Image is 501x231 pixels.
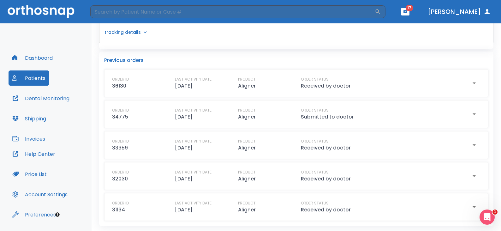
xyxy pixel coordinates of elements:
p: ORDER STATUS [301,138,329,144]
p: LAST ACTIVITY DATE [175,107,212,113]
p: LAST ACTIVITY DATE [175,76,212,82]
p: 36130 [112,82,126,90]
p: Received by doctor [301,144,351,152]
p: [DATE] [175,82,193,90]
button: Shipping [9,111,50,126]
p: tracking details [104,29,141,35]
p: Aligner [238,144,256,152]
p: Received by doctor [301,206,351,214]
p: 34775 [112,113,128,121]
p: [DATE] [175,206,193,214]
p: ORDER ID [112,169,129,175]
p: [DATE] [175,175,193,183]
p: PRODUCT [238,76,256,82]
p: Received by doctor [301,175,351,183]
p: ORDER ID [112,200,129,206]
p: PRODUCT [238,107,256,113]
button: Patients [9,70,49,86]
p: LAST ACTIVITY DATE [175,200,212,206]
iframe: Intercom live chat [480,210,495,225]
button: Preferences [9,207,60,222]
span: 17 [406,5,413,11]
p: PRODUCT [238,200,256,206]
p: Aligner [238,82,256,90]
button: Price List [9,167,51,182]
p: ORDER STATUS [301,169,329,175]
p: Submitted to doctor [301,113,354,121]
p: ORDER STATUS [301,200,329,206]
p: ORDER ID [112,107,129,113]
button: Invoices [9,131,49,146]
p: 32030 [112,175,128,183]
p: LAST ACTIVITY DATE [175,138,212,144]
p: Received by doctor [301,82,351,90]
button: Account Settings [9,187,71,202]
p: [DATE] [175,113,193,121]
button: Help Center [9,146,59,161]
p: [DATE] [175,144,193,152]
p: PRODUCT [238,169,256,175]
p: 33359 [112,144,128,152]
span: 1 [492,210,498,215]
button: Dashboard [9,50,57,65]
p: LAST ACTIVITY DATE [175,169,212,175]
p: Previous orders [104,57,488,64]
p: Aligner [238,206,256,214]
img: Orthosnap [8,5,75,18]
input: Search by Patient Name or Case # [90,5,375,18]
p: ORDER STATUS [301,107,329,113]
p: PRODUCT [238,138,256,144]
button: Dental Monitoring [9,91,73,106]
p: ORDER ID [112,76,129,82]
p: ORDER STATUS [301,76,329,82]
button: [PERSON_NAME] [425,6,493,17]
p: Aligner [238,113,256,121]
p: 31134 [112,206,125,214]
div: Tooltip anchor [55,212,60,217]
p: ORDER ID [112,138,129,144]
p: Aligner [238,175,256,183]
